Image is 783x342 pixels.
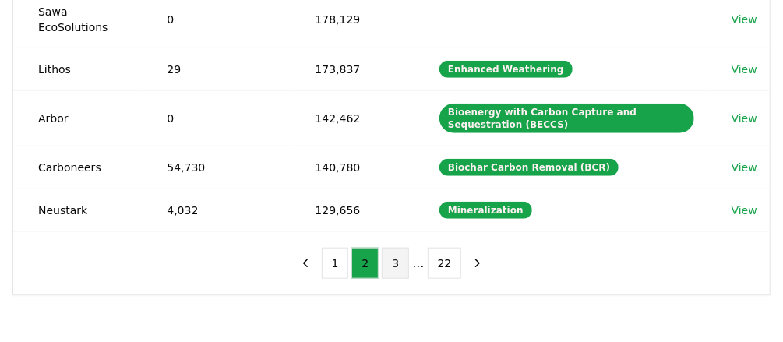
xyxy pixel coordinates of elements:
[292,248,319,279] button: previous page
[732,62,757,77] a: View
[142,146,290,189] td: 54,730
[142,189,290,231] td: 4,032
[142,48,290,90] td: 29
[13,146,142,189] td: Carboneers
[142,90,290,146] td: 0
[428,248,462,279] button: 22
[439,104,694,133] div: Bioenergy with Carbon Capture and Sequestration (BECCS)
[439,159,619,176] div: Biochar Carbon Removal (BCR)
[412,254,424,273] li: ...
[351,248,379,279] button: 2
[732,203,757,218] a: View
[732,12,757,27] a: View
[322,248,349,279] button: 1
[291,146,414,189] td: 140,780
[13,90,142,146] td: Arbor
[13,48,142,90] td: Lithos
[464,248,491,279] button: next page
[291,90,414,146] td: 142,462
[439,202,532,219] div: Mineralization
[732,111,757,126] a: View
[13,189,142,231] td: Neustark
[291,189,414,231] td: 129,656
[732,160,757,175] a: View
[382,248,409,279] button: 3
[291,48,414,90] td: 173,837
[439,61,573,78] div: Enhanced Weathering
